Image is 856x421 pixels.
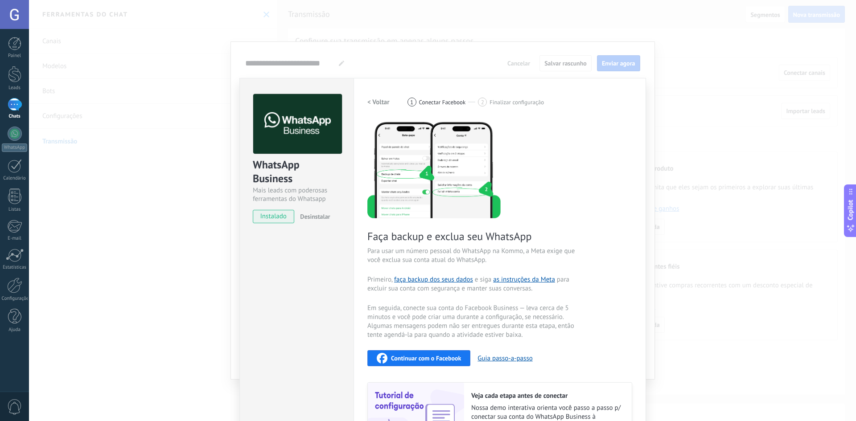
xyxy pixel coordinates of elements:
[846,200,855,220] span: Copilot
[367,275,580,293] span: Primeiro, e siga para excluir sua conta com segurança e manter suas conversas.
[394,275,473,284] a: faça backup dos seus dados
[2,236,28,241] div: E-mail
[2,114,28,119] div: Chats
[367,229,580,243] span: Faça backup e exclua seu WhatsApp
[253,158,341,186] div: WhatsApp Business
[367,98,390,106] h2: < Voltar
[367,350,470,366] button: Continuar com o Facebook
[2,176,28,181] div: Calendário
[391,355,461,361] span: Continuar com o Facebook
[481,98,484,106] span: 2
[253,94,342,154] img: logo_main.png
[2,296,28,302] div: Configurações
[2,143,27,152] div: WhatsApp
[410,98,413,106] span: 1
[367,94,390,110] button: < Voltar
[367,121,501,218] img: delete personal phone
[490,99,544,106] span: Finalizar configuração
[419,99,466,106] span: Conectar Facebook
[367,304,580,339] span: Em seguida, conecte sua conta do Facebook Business — leva cerca de 5 minutos e você pode criar um...
[2,85,28,91] div: Leads
[253,186,341,203] div: Mais leads com poderosas ferramentas do Whatsapp
[2,53,28,59] div: Painel
[2,207,28,213] div: Listas
[300,213,330,221] span: Desinstalar
[477,354,532,363] button: Guia passo-a-passo
[253,210,294,223] span: instalado
[493,275,555,284] a: as instruções da Meta
[296,210,330,223] button: Desinstalar
[471,392,623,400] h2: Veja cada etapa antes de conectar
[2,327,28,333] div: Ajuda
[367,247,580,265] span: Para usar um número pessoal do WhatsApp na Kommo, a Meta exige que você exclua sua conta atual do...
[2,265,28,270] div: Estatísticas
